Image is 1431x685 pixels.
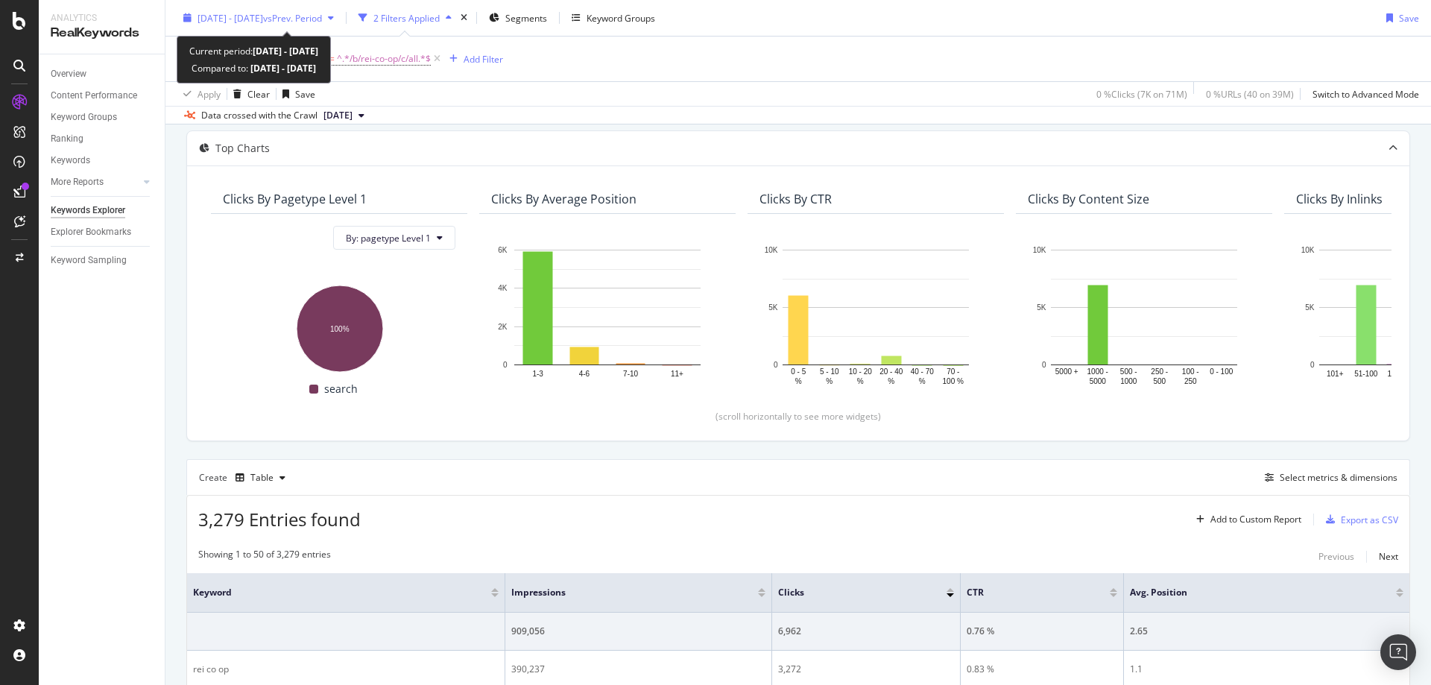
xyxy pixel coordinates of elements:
text: 10K [1033,246,1046,254]
a: Explorer Bookmarks [51,224,154,240]
text: 250 - [1151,367,1168,376]
text: 5K [1037,303,1046,312]
div: Save [1399,11,1419,24]
span: vs Prev. Period [263,11,322,24]
div: Select metrics & dimensions [1280,471,1397,484]
svg: A chart. [1028,242,1260,387]
div: Add to Custom Report [1210,515,1301,524]
span: ^.*/b/rei-co-op/c/all.*$ [337,48,431,69]
text: 70 - [947,367,959,376]
text: 11+ [671,370,683,378]
div: Data crossed with the Crawl [201,109,318,122]
div: Open Intercom Messenger [1380,634,1416,670]
span: search [324,380,358,398]
button: By: pagetype Level 1 [333,226,455,250]
div: Clicks By Inlinks [1296,192,1383,206]
div: Clicks By Average Position [491,192,636,206]
div: Export as CSV [1341,514,1398,526]
text: 250 [1184,377,1197,385]
text: 4-6 [579,370,590,378]
button: Previous [1318,548,1354,566]
div: Analytics [51,12,153,25]
div: Ranking [51,131,83,147]
div: Previous [1318,550,1354,563]
text: 101+ [1327,370,1344,378]
span: Avg. Position [1130,586,1374,599]
a: More Reports [51,174,139,190]
button: Segments [483,6,553,30]
div: Clicks By CTR [759,192,832,206]
text: 5K [1305,303,1315,312]
div: A chart. [223,278,455,374]
button: Clear [227,82,270,106]
div: Keyword Groups [587,11,655,24]
svg: A chart. [491,242,724,387]
span: = [329,52,335,65]
a: Overview [51,66,154,82]
div: Table [250,473,274,482]
text: 1000 - [1087,367,1108,376]
div: 2 Filters Applied [373,11,440,24]
button: Apply [177,82,221,106]
text: 0 [1310,361,1315,369]
button: 2 Filters Applied [353,6,458,30]
text: 5000 + [1055,367,1078,376]
button: Save [1380,6,1419,30]
div: 0.76 % [967,625,1117,638]
div: 909,056 [511,625,765,638]
a: Keywords [51,153,154,168]
text: 2K [498,323,508,331]
div: Showing 1 to 50 of 3,279 entries [198,548,331,566]
span: CTR [967,586,1087,599]
div: Keyword Groups [51,110,117,125]
div: Content Performance [51,88,137,104]
div: 0 % Clicks ( 7K on 71M ) [1096,87,1187,100]
div: Current period: [189,42,318,60]
text: 100% [330,325,350,333]
div: Switch to Advanced Mode [1312,87,1419,100]
div: Keyword Sampling [51,253,127,268]
text: 7-10 [623,370,638,378]
div: (scroll horizontally to see more widgets) [205,410,1391,423]
a: Ranking [51,131,154,147]
div: Apply [198,87,221,100]
div: rei co op [193,663,499,676]
span: Clicks [778,586,924,599]
text: 500 [1153,377,1166,385]
text: 16-50 [1387,370,1406,378]
div: times [458,10,470,25]
a: Content Performance [51,88,154,104]
text: 0 - 5 [791,367,806,376]
div: Add Filter [464,52,503,65]
text: 1000 [1120,377,1137,385]
button: Export as CSV [1320,508,1398,531]
div: 2.65 [1130,625,1403,638]
div: More Reports [51,174,104,190]
div: 1.1 [1130,663,1403,676]
text: % [888,377,894,385]
text: 6K [498,246,508,254]
div: Clicks By pagetype Level 1 [223,192,367,206]
div: Compared to: [192,60,316,77]
text: 100 % [943,377,964,385]
a: Keyword Groups [51,110,154,125]
div: 390,237 [511,663,765,676]
b: [DATE] - [DATE] [248,62,316,75]
text: 10K [1301,246,1315,254]
text: 5 - 10 [820,367,839,376]
svg: A chart. [759,242,992,387]
div: 3,272 [778,663,954,676]
div: RealKeywords [51,25,153,42]
div: Next [1379,550,1398,563]
div: Overview [51,66,86,82]
text: 20 - 40 [879,367,903,376]
text: 0 [1042,361,1046,369]
b: [DATE] - [DATE] [253,45,318,57]
span: [DATE] - [DATE] [198,11,263,24]
div: 0 % URLs ( 40 on 39M ) [1206,87,1294,100]
text: 0 [503,361,508,369]
button: Next [1379,548,1398,566]
div: Clicks By Content Size [1028,192,1149,206]
text: 51-100 [1354,370,1378,378]
text: 100 - [1182,367,1199,376]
